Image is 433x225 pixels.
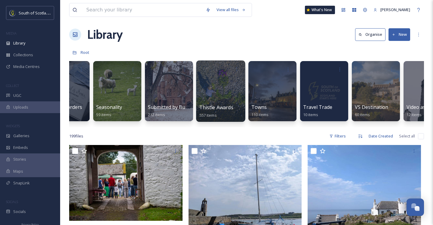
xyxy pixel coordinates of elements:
a: Towns110 items [251,104,269,117]
span: Select all [399,133,415,139]
span: Embeds [13,145,28,150]
a: View all files [213,4,249,16]
span: Socials [13,209,26,214]
span: 212 items [148,112,165,117]
span: Stories [13,156,26,162]
img: 240817-Glenlair-Feastival-2024-6-Demijohn.jpg [69,145,183,221]
a: Travel Trade10 items [303,104,332,117]
span: UGC [13,93,21,98]
button: New [388,28,410,41]
span: Travel Trade [303,104,332,110]
span: Submitted by Businesses [148,104,204,110]
span: Galleries [13,133,29,139]
span: Towns [251,104,267,110]
span: Seasonality [96,104,122,110]
span: 59 items [96,112,111,117]
a: Library [87,26,123,44]
div: Filters [326,130,349,142]
a: Organise [355,28,388,41]
button: Organise [355,28,385,41]
span: Maps [13,168,23,174]
span: Library [13,40,25,46]
span: SnapLink [13,180,30,186]
a: [PERSON_NAME] [370,4,413,16]
span: Media Centres [13,64,40,69]
span: 557 items [199,112,217,118]
span: Root [81,50,89,55]
input: Search your library [83,3,203,17]
span: SOCIALS [6,199,18,204]
span: South of Scotland Destination Alliance [19,10,87,16]
a: What's New [305,6,335,14]
span: WIDGETS [6,124,20,128]
span: 60 items [355,112,370,117]
span: COLLECT [6,83,19,88]
div: Date Created [366,130,396,142]
img: images.jpeg [10,10,16,16]
span: Collections [13,52,33,58]
span: MEDIA [6,31,17,35]
a: Submitted by Businesses212 items [148,104,204,117]
span: 110 items [251,112,269,117]
span: 10 items [303,112,318,117]
a: Seasonality59 items [96,104,122,117]
span: Thistle Awards [199,104,233,111]
span: 199 file s [69,133,83,139]
a: Root [81,49,89,56]
span: 12 items [407,112,422,117]
a: Thistle Awards557 items [199,105,233,118]
button: Open Chat [407,199,424,216]
span: Uploads [13,104,28,110]
span: [PERSON_NAME] [380,7,410,12]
